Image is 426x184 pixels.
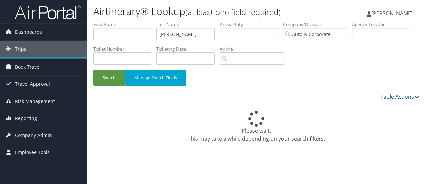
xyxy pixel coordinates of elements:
label: Agency Locator [352,21,415,28]
span: Company Admin [15,127,52,144]
label: Ticketing Date [156,46,220,52]
span: Trips [15,41,26,57]
span: Travel Approval [15,76,50,93]
label: Arrival City [220,21,283,28]
img: airportal-logo.png [15,4,81,20]
label: Company/Division [283,21,352,28]
span: Employee Tools [15,144,50,161]
span: Risk Management [15,93,55,110]
h1: Airtinerary® Lookup [93,4,311,18]
button: Manage Search Fields [125,70,186,86]
span: Reporting [15,110,37,127]
span: Dashboards [15,24,42,40]
button: Search [93,70,125,86]
small: (at least one field required) [185,6,281,17]
a: Table Actions [380,93,419,100]
div: Please wait. This may take a while depending on your search filters. [93,111,419,143]
label: First Name [93,21,156,28]
a: [PERSON_NAME] [367,3,419,23]
label: Last Name [156,21,220,28]
span: Book Travel [15,59,41,75]
label: Airline [220,46,289,52]
label: Ticket Number [93,46,156,52]
span: [PERSON_NAME] [371,10,413,17]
